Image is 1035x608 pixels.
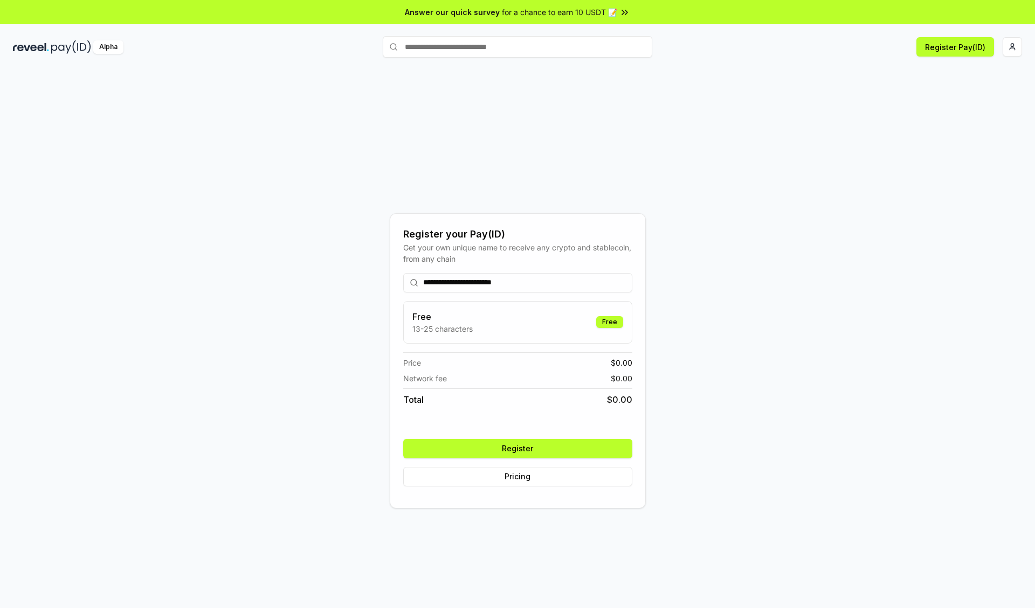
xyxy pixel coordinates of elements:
[412,323,473,334] p: 13-25 characters
[13,40,49,54] img: reveel_dark
[403,439,632,458] button: Register
[403,227,632,242] div: Register your Pay(ID)
[93,40,123,54] div: Alpha
[607,393,632,406] span: $ 0.00
[403,393,424,406] span: Total
[611,373,632,384] span: $ 0.00
[412,310,473,323] h3: Free
[403,357,421,368] span: Price
[403,242,632,264] div: Get your own unique name to receive any crypto and stablecoin, from any chain
[403,467,632,486] button: Pricing
[405,6,500,18] span: Answer our quick survey
[51,40,91,54] img: pay_id
[596,316,623,328] div: Free
[916,37,994,57] button: Register Pay(ID)
[611,357,632,368] span: $ 0.00
[502,6,617,18] span: for a chance to earn 10 USDT 📝
[403,373,447,384] span: Network fee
